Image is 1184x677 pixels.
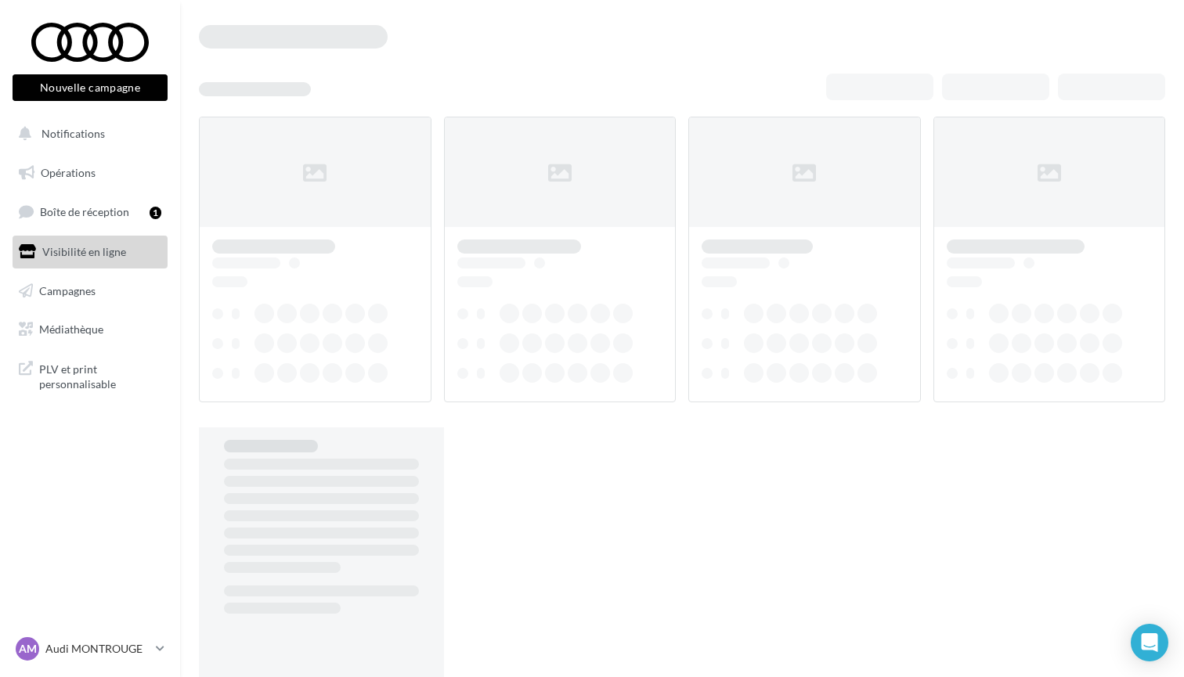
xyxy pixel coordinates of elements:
a: PLV et print personnalisable [9,352,171,398]
a: Boîte de réception1 [9,195,171,229]
button: Nouvelle campagne [13,74,168,101]
span: Notifications [42,127,105,140]
p: Audi MONTROUGE [45,641,150,657]
a: Opérations [9,157,171,189]
span: Médiathèque [39,322,103,336]
div: 1 [150,207,161,219]
a: Médiathèque [9,313,171,346]
span: AM [19,641,37,657]
span: Campagnes [39,283,96,297]
a: Visibilité en ligne [9,236,171,268]
span: Boîte de réception [40,205,129,218]
a: AM Audi MONTROUGE [13,634,168,664]
span: Visibilité en ligne [42,245,126,258]
a: Campagnes [9,275,171,308]
div: Open Intercom Messenger [1131,624,1168,661]
button: Notifications [9,117,164,150]
span: PLV et print personnalisable [39,358,161,392]
span: Opérations [41,166,96,179]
